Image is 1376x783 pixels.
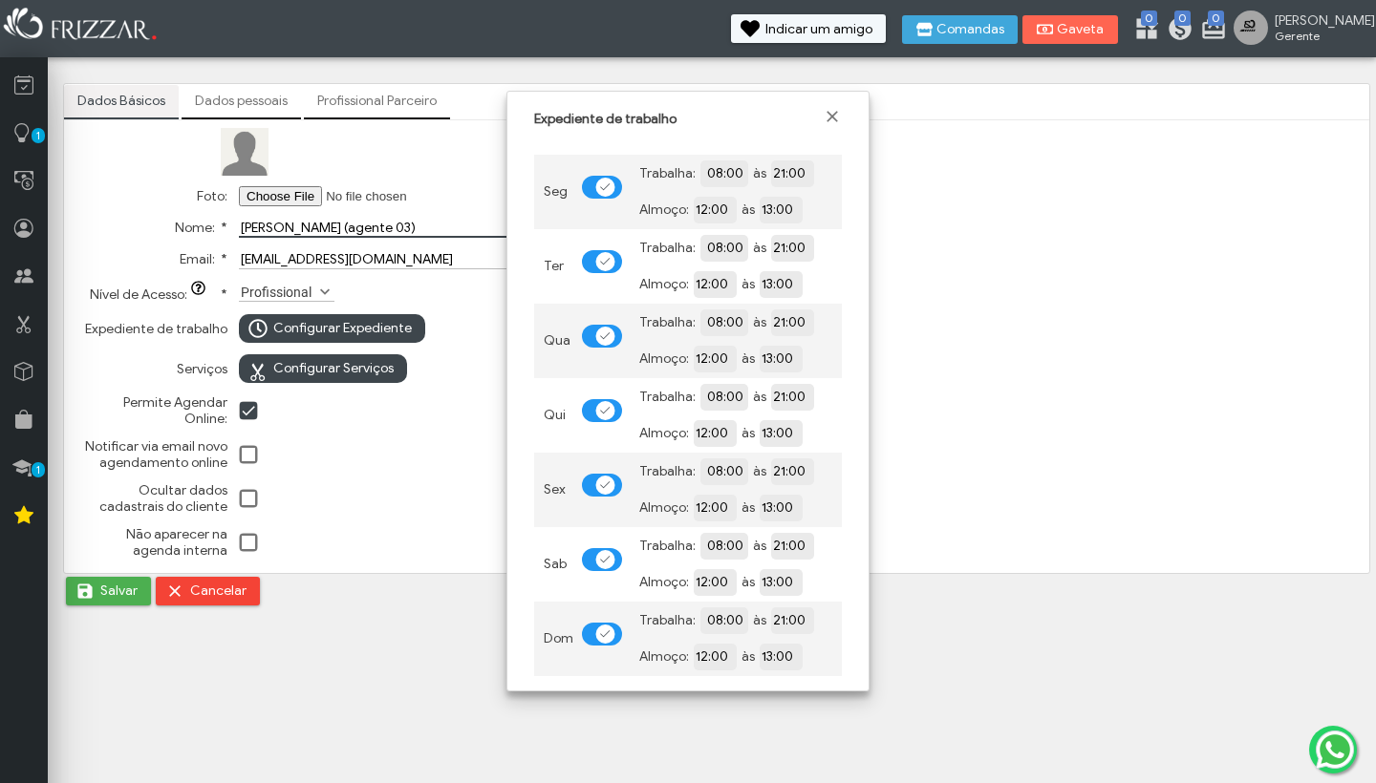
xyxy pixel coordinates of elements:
span: Configurar Expediente [273,314,412,343]
a: Fechar [823,107,842,126]
a: 0 [1133,15,1152,46]
label: Foto: [197,188,227,204]
td: Ter [534,229,572,304]
span: Almoço: [639,574,689,590]
span: 1 [32,128,45,143]
label: Nível de Acesso: [90,286,227,303]
span: Cancelar [190,577,247,605]
span: Configurar Serviços [273,354,394,383]
a: 0 [1167,15,1186,46]
span: Expediente de trabalho [534,111,677,127]
span: Trabalha: [639,165,696,181]
td: Dom [534,602,572,676]
button: Nível de Acesso:* [187,281,214,300]
span: [PERSON_NAME] [1275,12,1361,29]
span: Trabalha: [639,240,696,256]
label: Serviços [177,361,227,377]
button: Salvar [66,577,151,605]
button: Gaveta [1022,15,1118,44]
span: Trabalha: [639,463,696,479]
td: Qua [534,304,572,378]
label: Profissional [239,283,317,301]
span: Trabalha: [639,612,696,628]
span: Almoço: [639,425,689,441]
label: Não aparecer na agenda interna [84,526,227,559]
td: Qui [534,378,572,453]
label: Notificar via email novo agendamento online [84,438,227,471]
td: Sex [534,453,572,527]
a: [PERSON_NAME] Gerente [1234,11,1366,49]
span: 0 [1141,11,1157,26]
span: Trabalha: [639,314,696,330]
label: Email: [180,251,227,267]
td: Sab [534,527,572,602]
span: Almoço: [639,499,689,516]
span: Comandas [936,23,1004,36]
span: 0 [1208,11,1224,26]
label: Ocultar dados cadastrais do cliente [84,482,227,515]
span: Trabalha: [639,538,696,554]
button: Cancelar [156,577,260,605]
span: Gerente [1275,29,1361,43]
span: 1 [32,462,45,477]
td: Seg [534,155,572,229]
a: Dados pessoais [182,85,301,117]
label: Expediente de trabalho [85,321,227,337]
span: Trabalha: [639,389,696,405]
button: Configurar Serviços [239,354,407,383]
label: Permite Agendar Online: [84,394,227,427]
span: Almoço: [639,350,689,367]
a: Profissional Parceiro [304,85,450,117]
img: whatsapp.png [1312,727,1358,772]
span: Indicar um amigo [765,23,872,36]
button: Configurar Expediente [239,314,425,343]
span: Gaveta [1057,23,1105,36]
label: Nome: [175,220,227,236]
button: Indicar um amigo [731,14,886,43]
span: Almoço: [639,276,689,292]
span: 0 [1174,11,1191,26]
a: Dados Básicos [64,85,179,117]
span: Almoço: [639,201,689,218]
a: 0 [1200,15,1219,46]
span: Salvar [100,577,138,605]
button: Comandas [902,15,1018,44]
span: Almoço: [639,648,689,665]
